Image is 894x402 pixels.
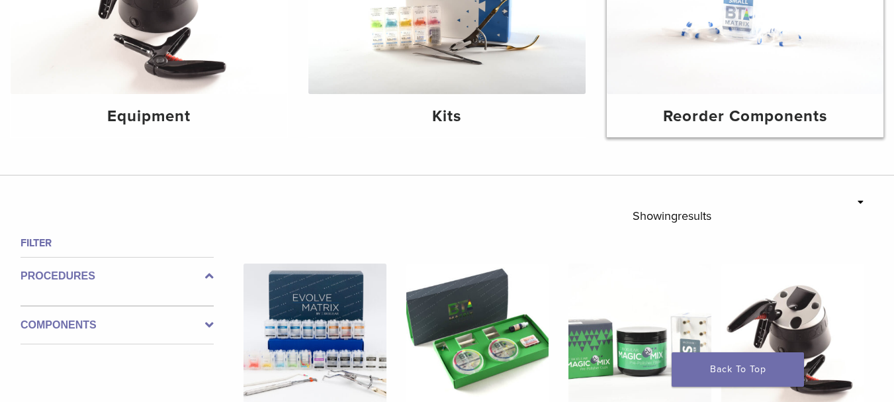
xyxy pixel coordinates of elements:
label: Components [21,317,214,333]
a: Back To Top [672,352,804,387]
h4: Equipment [21,105,277,128]
h4: Kits [319,105,574,128]
p: Showing results [633,202,711,230]
h4: Filter [21,235,214,251]
label: Procedures [21,268,214,284]
h4: Reorder Components [617,105,873,128]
